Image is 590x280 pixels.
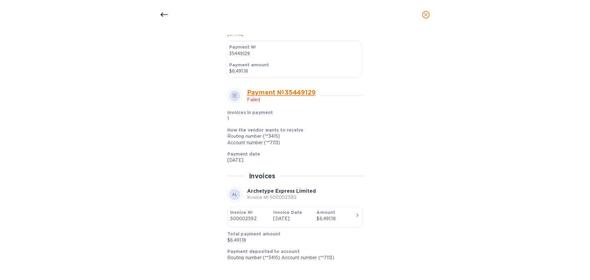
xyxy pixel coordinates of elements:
h2: Invoices [249,172,276,180]
b: Total payment amount [227,231,281,236]
a: Payment № 35449129 [247,89,316,96]
p: 35449129 [229,50,359,57]
p: [DATE] [227,157,358,164]
p: 1 [227,116,314,122]
p: [DATE] [273,215,312,222]
b: Amount [317,210,335,215]
button: Invoice №S00002592Invoice Date[DATE]Amount$6,491.18 [227,207,363,228]
p: S00002592 [230,215,269,222]
b: Invoice Date [273,210,302,215]
b: Payment deposited to account [227,249,300,254]
b: Payment date [227,152,260,156]
b: Archetype Express Limited [247,188,316,194]
b: Payment № [229,45,256,49]
b: Invoices in payment [227,110,273,115]
button: close [419,7,433,22]
b: How the vendor wants to receive [227,128,304,132]
b: Invoice № [230,210,253,215]
div: Account number (**7113) [227,140,358,146]
div: Routing number (**3415) [227,133,358,140]
b: Payment amount [229,62,269,67]
p: Routing number (**3415) Account number (**7113) [227,254,358,261]
p: Invoice № S00002592 [247,194,316,201]
b: AL [232,192,238,197]
p: $6,491.18 [227,237,358,243]
p: Failed [247,97,316,103]
div: $6,491.18 [317,215,355,222]
p: $6,491.18 [229,68,359,74]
